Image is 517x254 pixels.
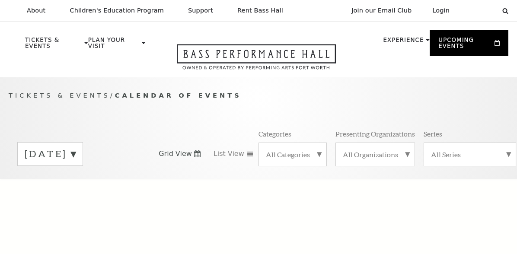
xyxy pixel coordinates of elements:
[214,149,244,159] span: List View
[25,37,82,54] p: Tickets & Events
[27,7,45,14] p: About
[88,37,140,54] p: Plan Your Visit
[335,129,415,138] p: Presenting Organizations
[25,147,76,161] label: [DATE]
[438,37,492,54] p: Upcoming Events
[237,7,283,14] p: Rent Bass Hall
[463,6,494,15] select: Select:
[70,7,164,14] p: Children's Education Program
[9,90,508,101] p: /
[424,129,442,138] p: Series
[159,149,192,159] span: Grid View
[258,129,291,138] p: Categories
[9,92,110,99] span: Tickets & Events
[188,7,213,14] p: Support
[266,150,319,159] label: All Categories
[383,37,424,48] p: Experience
[431,150,509,159] label: All Series
[343,150,408,159] label: All Organizations
[115,92,242,99] span: Calendar of Events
